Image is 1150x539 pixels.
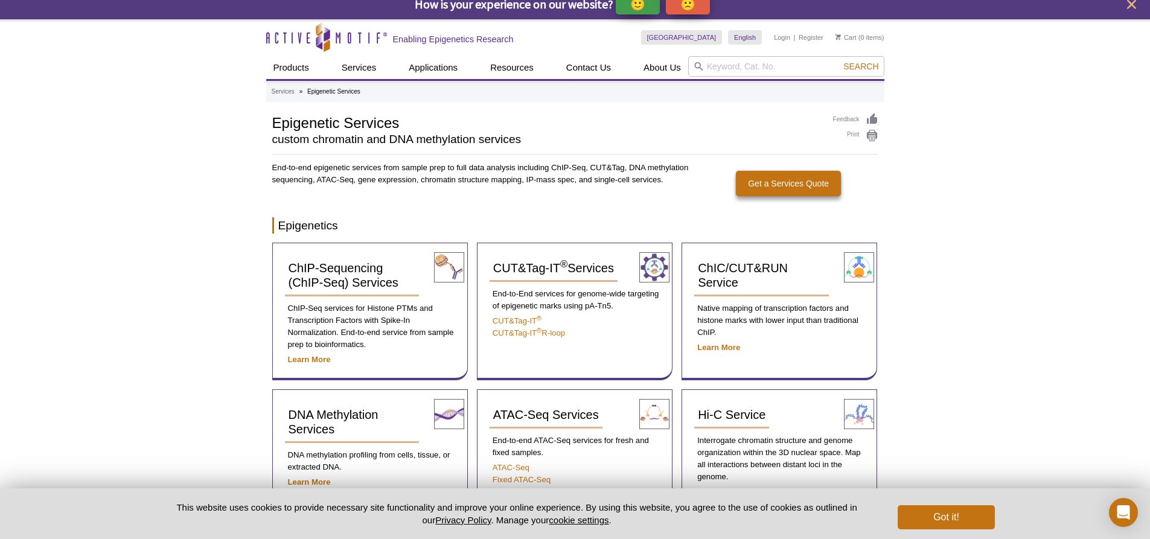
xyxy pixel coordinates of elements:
[434,399,464,429] img: DNA Methylation Services
[490,255,618,282] a: CUT&Tag-IT®Services
[289,408,379,436] span: DNA Methylation Services
[493,328,565,337] a: CUT&Tag-IT®R-loop
[898,505,994,529] button: Got it!
[490,288,660,312] p: End-to-End services for genome-wide targeting of epigenetic marks using pA-Tn5.
[483,56,541,79] a: Resources
[694,402,769,429] a: Hi-C Service
[537,314,541,322] sup: ®
[288,355,331,364] a: Learn More
[799,33,823,42] a: Register
[835,33,857,42] a: Cart
[435,515,491,525] a: Privacy Policy
[299,88,303,95] li: »
[493,408,599,421] span: ATAC-Seq Services
[697,343,740,352] a: Learn More
[288,477,331,486] a: Learn More
[493,463,529,472] a: ATAC-Seq
[307,88,360,95] li: Epigenetic Services
[289,261,398,289] span: ChIP-Sequencing (ChIP-Seq) Services
[434,252,464,282] img: ChIP-Seq Services
[559,56,618,79] a: Contact Us
[493,261,614,275] span: CUT&Tag-IT Services
[493,316,541,325] a: CUT&Tag-IT®
[835,34,841,40] img: Your Cart
[285,255,420,296] a: ChIP-Sequencing (ChIP-Seq) Services
[285,449,455,473] p: DNA methylation profiling from cells, tissue, or extracted DNA.
[334,56,384,79] a: Services
[393,34,514,45] h2: Enabling Epigenetics Research
[285,302,455,351] p: ChIP-Seq services for Histone PTMs and Transcription Factors with Spike-In Normalization. End-to-...
[698,261,788,289] span: ChIC/CUT&RUN Service
[272,134,821,145] h2: custom chromatin and DNA methylation services
[1109,498,1138,527] div: Open Intercom Messenger
[728,30,762,45] a: English
[490,435,660,459] p: End-to-end ATAC-Seq services for fresh and fixed samples.
[549,515,609,525] button: cookie settings
[833,113,878,126] a: Feedback
[285,402,420,443] a: DNA Methylation Services
[156,501,878,526] p: This website uses cookies to provide necessary site functionality and improve your online experie...
[698,408,765,421] span: Hi-C Service
[844,252,874,282] img: ChIC/CUT&RUN Service
[272,113,821,131] h1: Epigenetic Services
[266,56,316,79] a: Products
[560,259,567,270] sup: ®
[636,56,688,79] a: About Us
[537,327,541,334] sup: ®
[272,86,295,97] a: Services
[490,402,602,429] a: ATAC-Seq Services
[694,302,864,339] p: Native mapping of transcription factors and histone marks with lower input than traditional ChIP.
[840,61,882,72] button: Search
[272,217,878,234] h2: Epigenetics
[697,487,740,496] a: Learn More
[401,56,465,79] a: Applications
[835,30,884,45] li: (0 items)
[639,399,669,429] img: ATAC-Seq Services
[833,129,878,142] a: Print
[272,162,690,186] p: End-to-end epigenetic services from sample prep to full data analysis including ChIP-Seq, CUT&Tag...
[641,30,723,45] a: [GEOGRAPHIC_DATA]
[688,56,884,77] input: Keyword, Cat. No.
[844,399,874,429] img: Hi-C Service
[774,33,790,42] a: Login
[794,30,796,45] li: |
[843,62,878,71] span: Search
[639,252,669,282] img: CUT&Tag-IT® Services
[694,255,829,296] a: ChIC/CUT&RUN Service
[736,171,841,196] a: Get a Services Quote
[493,475,551,484] a: Fixed ATAC-Seq
[694,435,864,483] p: Interrogate chromatin structure and genome organization within the 3D nuclear space. Map all inte...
